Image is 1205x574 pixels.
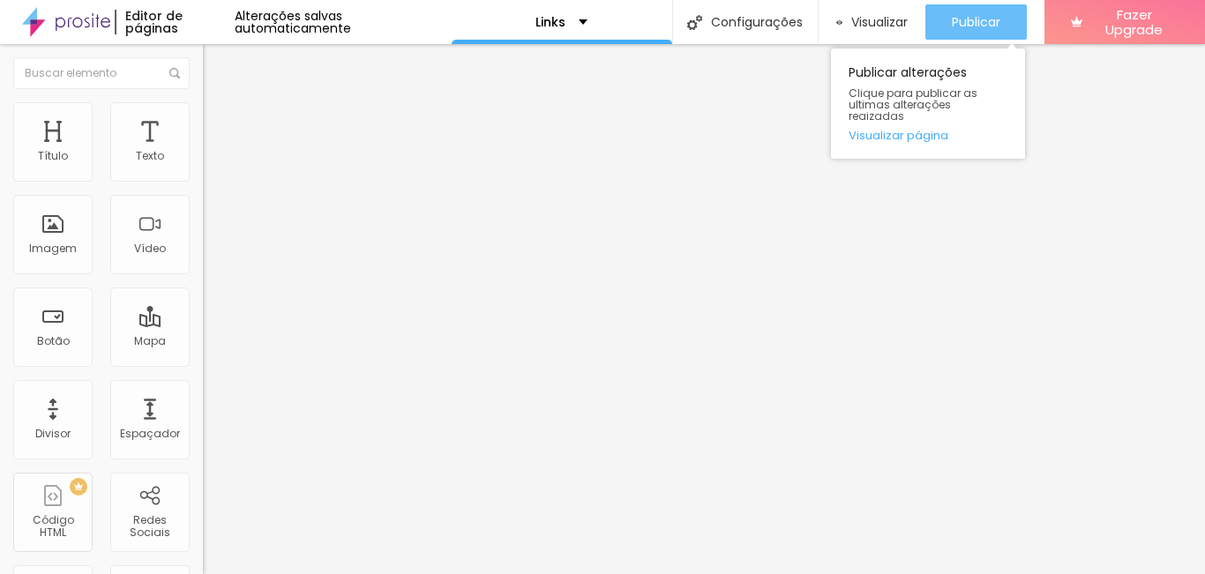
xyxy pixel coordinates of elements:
[1089,7,1179,38] span: Fazer Upgrade
[37,335,70,347] div: Botão
[819,4,926,40] button: Visualizar
[18,514,87,540] div: Código HTML
[535,16,565,28] p: Links
[235,10,452,34] div: Alterações salvas automaticamente
[925,4,1027,40] button: Publicar
[115,10,234,34] div: Editor de páginas
[687,15,702,30] img: Icone
[849,130,1007,141] a: Visualizar página
[38,150,68,162] div: Título
[136,150,164,162] div: Texto
[836,15,843,30] img: view-1.svg
[952,15,1000,29] span: Publicar
[851,15,908,29] span: Visualizar
[35,428,71,440] div: Divisor
[115,514,184,540] div: Redes Sociais
[169,68,180,78] img: Icone
[13,57,190,89] input: Buscar elemento
[29,242,77,255] div: Imagem
[134,242,166,255] div: Vídeo
[134,335,166,347] div: Mapa
[849,87,1007,123] span: Clique para publicar as ultimas alterações reaizadas
[120,428,180,440] div: Espaçador
[831,48,1025,159] div: Publicar alterações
